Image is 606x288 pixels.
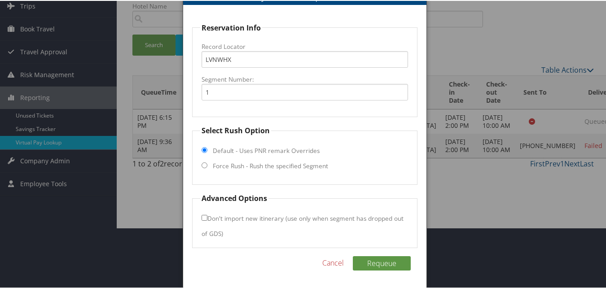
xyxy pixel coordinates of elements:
legend: Advanced Options [200,192,268,203]
label: Segment Number: [202,74,408,83]
label: Record Locator [202,41,408,50]
legend: Reservation Info [200,22,262,32]
input: Don't import new itinerary (use only when segment has dropped out of GDS) [202,214,207,220]
label: Force Rush - Rush the specified Segment [213,161,328,170]
label: Don't import new itinerary (use only when segment has dropped out of GDS) [202,209,404,241]
button: Requeue [353,255,411,270]
a: Cancel [322,257,344,267]
label: Default - Uses PNR remark Overrides [213,145,320,154]
legend: Select Rush Option [200,124,271,135]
